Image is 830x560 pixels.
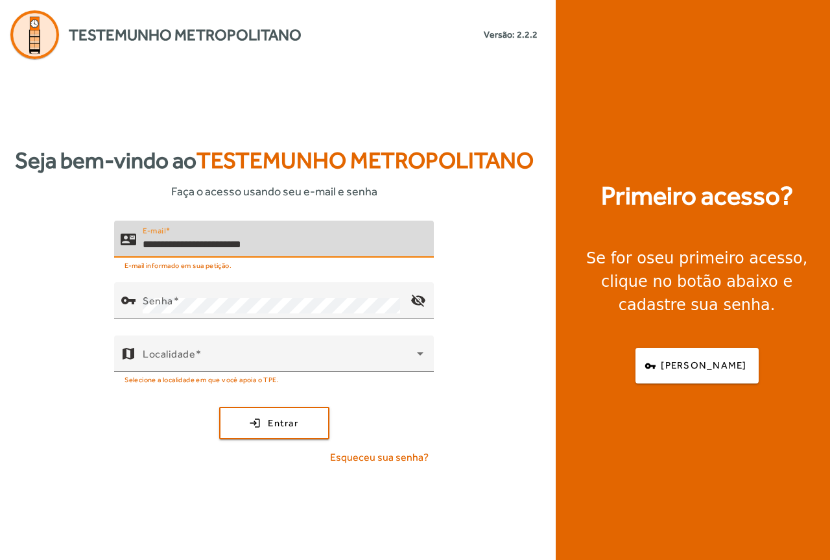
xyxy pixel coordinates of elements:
[571,247,822,317] div: Se for o , clique no botão abaixo e cadastre sua senha.
[10,10,59,59] img: Logo Agenda
[484,28,538,42] small: Versão: 2.2.2
[121,293,136,308] mat-icon: vpn_key
[646,249,803,267] strong: seu primeiro acesso
[661,358,746,373] span: [PERSON_NAME]
[121,232,136,247] mat-icon: contact_mail
[143,348,195,360] mat-label: Localidade
[15,143,534,178] strong: Seja bem-vindo ao
[403,285,434,316] mat-icon: visibility_off
[143,295,173,307] mat-label: Senha
[330,450,429,465] span: Esqueceu sua senha?
[268,416,298,431] span: Entrar
[124,258,231,272] mat-hint: E-mail informado em sua petição.
[635,348,759,383] button: [PERSON_NAME]
[121,346,136,361] mat-icon: map
[124,372,279,386] mat-hint: Selecione a localidade em que você apoia o TPE.
[171,182,377,200] span: Faça o acesso usando seu e-mail e senha
[601,177,793,215] strong: Primeiro acesso?
[69,23,302,47] span: Testemunho Metropolitano
[143,226,165,235] mat-label: E-mail
[219,407,329,439] button: Entrar
[196,147,534,173] span: Testemunho Metropolitano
